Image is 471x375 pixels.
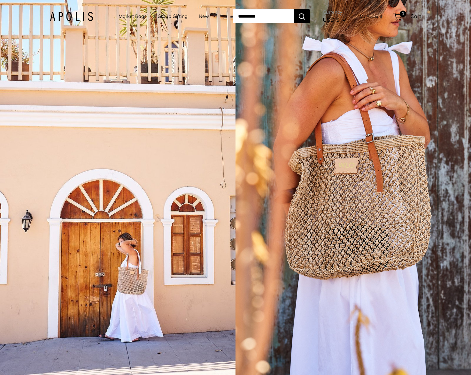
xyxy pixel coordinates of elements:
a: Market Bags [119,12,146,21]
img: Apolis [50,12,93,21]
input: Search... [233,9,294,23]
span: 0 [400,11,406,17]
button: USD $ [323,15,346,25]
a: My Account [360,12,382,20]
a: Group Gifting [158,12,188,21]
button: Search [294,9,310,23]
span: Currency [323,8,346,17]
span: USD $ [323,16,339,23]
a: New [199,12,209,21]
a: 0 Cart [394,11,421,21]
span: Cart [410,13,421,19]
